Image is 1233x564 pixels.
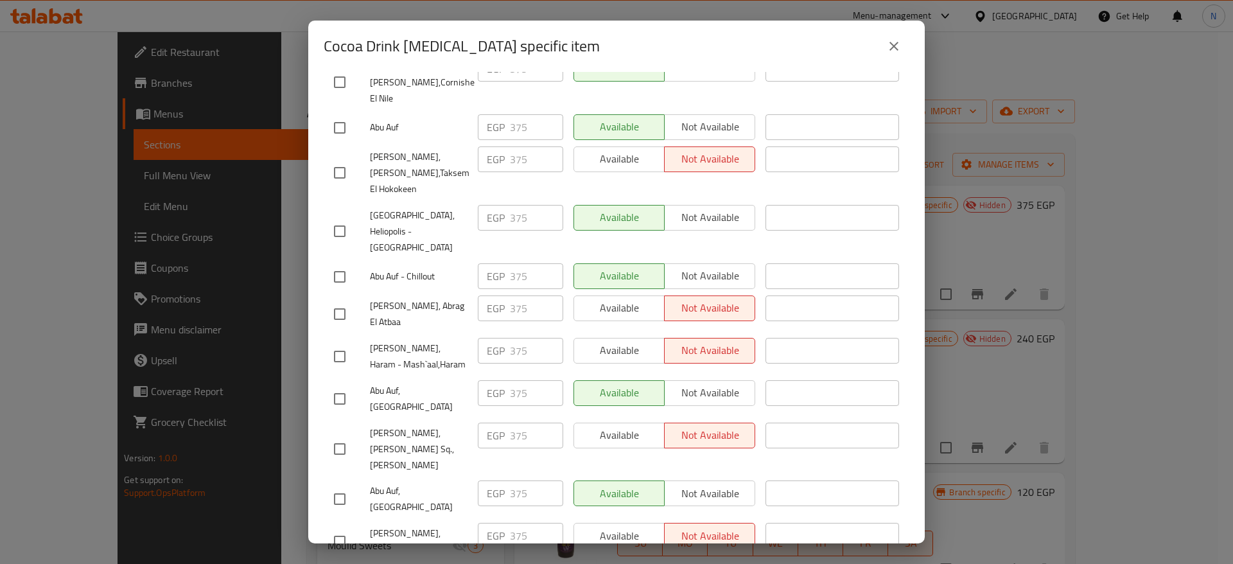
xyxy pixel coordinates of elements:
[370,58,468,107] span: [PERSON_NAME],[PERSON_NAME],Cornishe El Nile
[510,295,563,321] input: Please enter price
[510,423,563,448] input: Please enter price
[487,210,505,225] p: EGP
[370,149,468,197] span: [PERSON_NAME],[PERSON_NAME],Taksem El Hokokeen
[487,385,505,401] p: EGP
[510,338,563,364] input: Please enter price
[487,301,505,316] p: EGP
[370,340,468,373] span: [PERSON_NAME], Haram - Mash`aal,Haram
[370,269,468,285] span: Abu Auf - Chillout
[510,480,563,506] input: Please enter price
[487,152,505,167] p: EGP
[487,428,505,443] p: EGP
[487,119,505,135] p: EGP
[487,269,505,284] p: EGP
[510,114,563,140] input: Please enter price
[487,528,505,543] p: EGP
[510,146,563,172] input: Please enter price
[510,205,563,231] input: Please enter price
[487,61,505,76] p: EGP
[370,383,468,415] span: Abu Auf, [GEOGRAPHIC_DATA]
[487,343,505,358] p: EGP
[324,36,600,57] h2: Cocoa Drink [MEDICAL_DATA] specific item
[879,31,909,62] button: close
[487,486,505,501] p: EGP
[370,483,468,515] span: Abu Auf, [GEOGRAPHIC_DATA]
[370,525,468,558] span: [PERSON_NAME], [PERSON_NAME]
[370,207,468,256] span: [GEOGRAPHIC_DATA], Heliopolis - [GEOGRAPHIC_DATA]
[370,119,468,136] span: Abu Auf
[510,263,563,289] input: Please enter price
[510,380,563,406] input: Please enter price
[370,425,468,473] span: [PERSON_NAME], [PERSON_NAME] Sq., [PERSON_NAME]
[370,298,468,330] span: [PERSON_NAME], Abrag El Atbaa
[510,523,563,549] input: Please enter price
